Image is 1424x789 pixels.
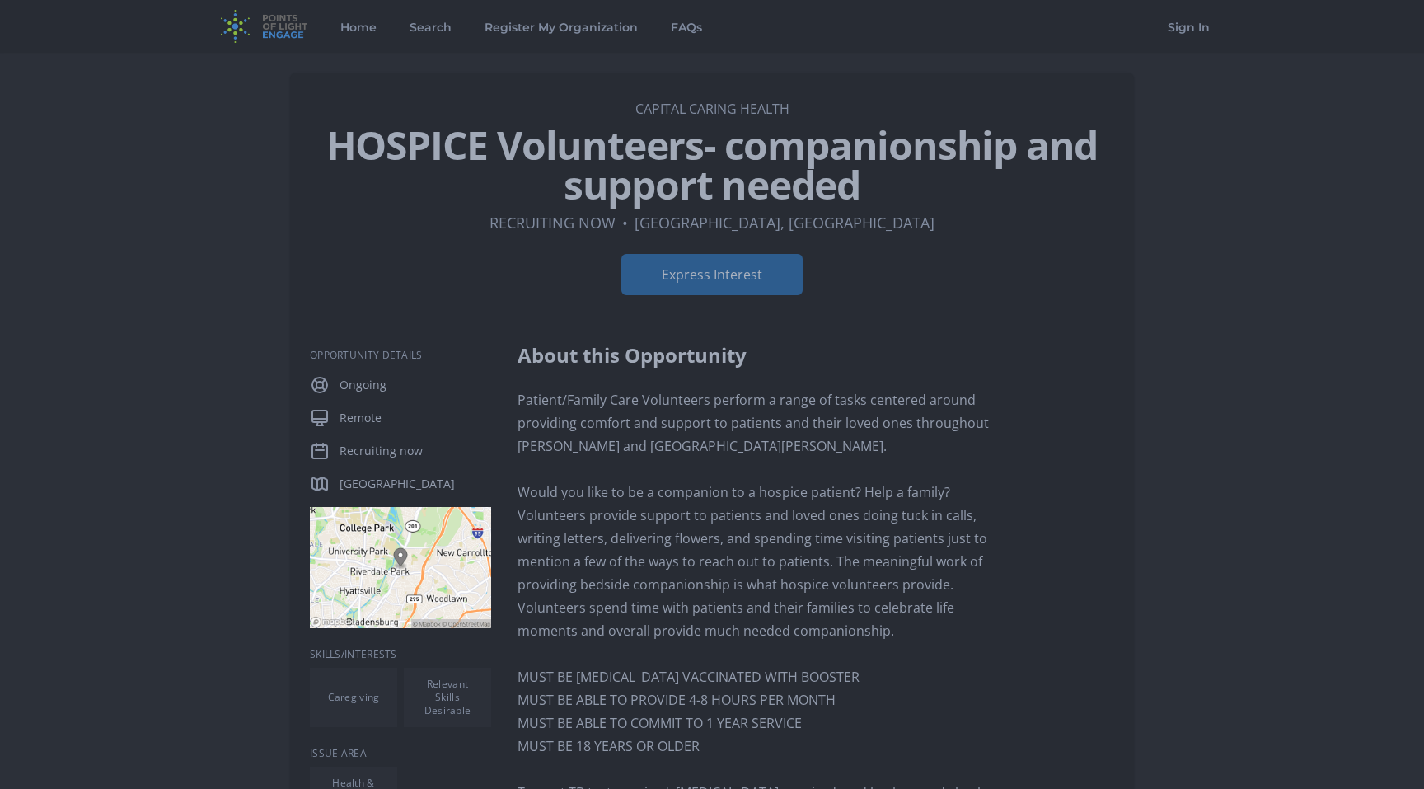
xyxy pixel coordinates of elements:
[518,342,1000,369] h2: About this Opportunity
[635,211,934,234] dd: [GEOGRAPHIC_DATA], [GEOGRAPHIC_DATA]
[622,211,628,234] div: •
[340,410,491,426] p: Remote
[635,100,789,118] a: Capital Caring Health
[310,125,1114,204] h1: HOSPICE Volunteers- companionship and support needed
[310,349,491,362] h3: Opportunity Details
[340,377,491,393] p: Ongoing
[310,648,491,661] h3: Skills/Interests
[340,476,491,492] p: [GEOGRAPHIC_DATA]
[310,747,491,760] h3: Issue area
[310,507,491,628] img: Map
[340,443,491,459] p: Recruiting now
[489,211,616,234] dd: Recruiting now
[404,668,491,727] li: Relevant Skills Desirable
[621,254,803,295] button: Express Interest
[310,668,397,727] li: Caregiving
